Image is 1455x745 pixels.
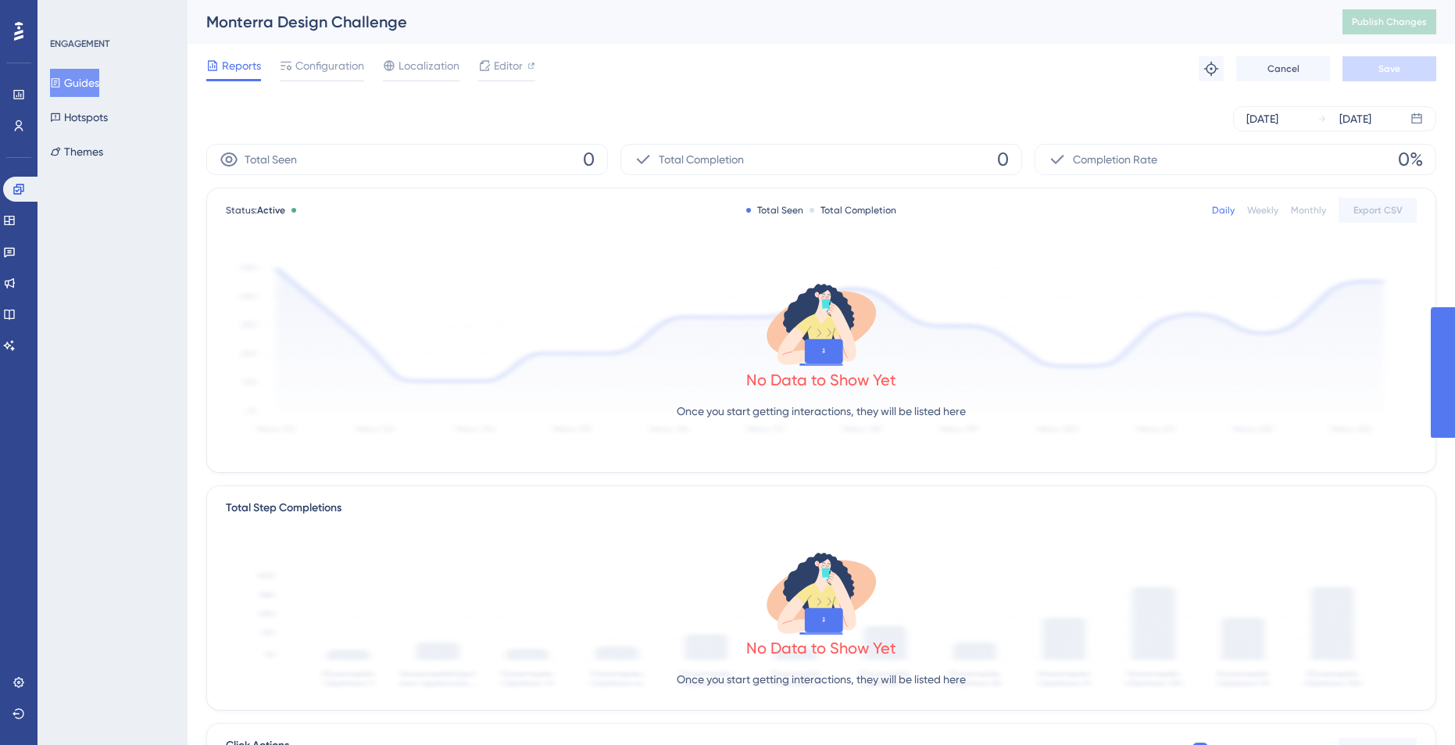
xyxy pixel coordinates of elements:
iframe: UserGuiding AI Assistant Launcher [1389,683,1436,730]
span: Publish Changes [1352,16,1427,28]
span: Cancel [1267,63,1299,75]
span: Save [1378,63,1400,75]
button: Hotspots [50,103,108,131]
span: Completion Rate [1073,150,1157,169]
div: [DATE] [1339,109,1371,128]
span: Total Seen [245,150,297,169]
span: 0 [997,147,1009,172]
p: Once you start getting interactions, they will be listed here [677,670,966,689]
div: Daily [1212,204,1235,217]
div: No Data to Show Yet [746,369,896,391]
div: Monterra Design Challenge [206,11,1303,33]
button: Publish Changes [1342,9,1436,34]
div: Total Step Completions [226,499,341,518]
span: Export CSV [1353,204,1403,217]
div: [DATE] [1246,109,1278,128]
div: Total Completion [810,204,896,217]
button: Export CSV [1339,198,1417,223]
div: Weekly [1247,204,1278,217]
p: Once you start getting interactions, they will be listed here [677,402,966,421]
button: Save [1342,56,1436,81]
button: Guides [50,69,99,97]
div: ENGAGEMENT [50,38,109,50]
div: No Data to Show Yet [746,637,896,659]
span: Configuration [295,56,364,75]
span: Reports [222,56,261,75]
span: 0% [1398,147,1423,172]
span: Editor [494,56,523,75]
span: Localization [399,56,459,75]
span: Active [257,205,285,216]
span: 0 [583,147,595,172]
div: Monthly [1291,204,1326,217]
span: Total Completion [659,150,744,169]
button: Themes [50,138,103,166]
button: Cancel [1236,56,1330,81]
span: Status: [226,204,285,217]
div: Total Seen [746,204,803,217]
